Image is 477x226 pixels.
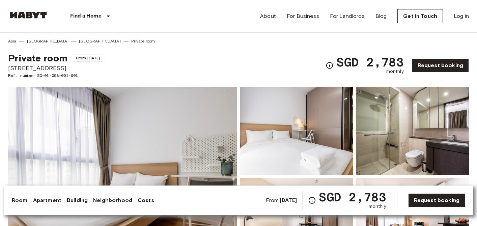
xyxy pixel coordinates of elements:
svg: Check cost overview for full price breakdown. Please note that discounts apply to new joiners onl... [326,61,334,69]
span: Private room [8,52,67,64]
a: Get in Touch [397,9,443,23]
a: Log in [454,12,469,20]
img: Picture of unit SG-01-098-001-001 [240,87,353,175]
b: [DATE] [280,197,297,203]
a: Room [12,196,28,204]
a: Building [67,196,88,204]
span: monthly [369,203,386,210]
a: Asia [8,38,17,44]
a: Apartment [33,196,61,204]
a: Blog [375,12,387,20]
span: monthly [386,68,404,75]
a: About [260,12,276,20]
a: Request booking [408,193,465,207]
img: Picture of unit SG-01-098-001-001 [356,87,469,175]
a: Request booking [412,58,469,73]
span: [STREET_ADDRESS] [8,64,103,73]
a: For Business [287,12,319,20]
p: Find a Home [70,12,102,20]
span: Ref. number SG-01-098-001-001 [8,73,103,79]
img: Habyt [8,12,49,19]
a: [GEOGRAPHIC_DATA] [27,38,69,44]
span: From: [266,197,297,204]
a: Private room [131,38,155,44]
a: For Landlords [330,12,365,20]
span: From [DATE] [73,55,104,61]
a: Neighborhood [93,196,132,204]
a: [GEOGRAPHIC_DATA] [79,38,121,44]
span: SGD 2,783 [319,191,386,203]
svg: Check cost overview for full price breakdown. Please note that discounts apply to new joiners onl... [308,196,316,204]
a: Costs [138,196,154,204]
span: SGD 2,783 [336,56,403,68]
